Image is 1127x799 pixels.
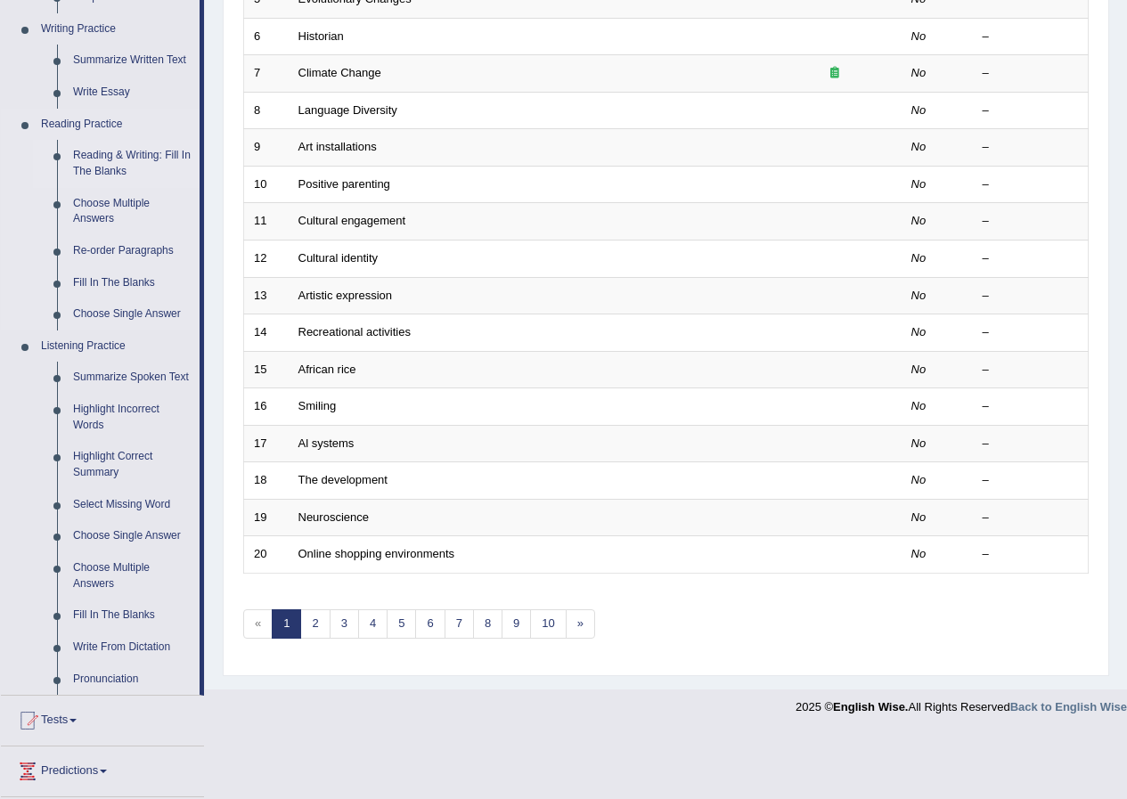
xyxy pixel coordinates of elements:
[911,103,927,117] em: No
[1,746,204,791] a: Predictions
[65,520,200,552] a: Choose Single Answer
[272,609,301,639] a: 1
[911,66,927,79] em: No
[983,65,1079,82] div: –
[983,472,1079,489] div: –
[244,129,289,167] td: 9
[298,325,411,338] a: Recreational activities
[387,609,416,639] a: 5
[244,55,289,93] td: 7
[983,250,1079,267] div: –
[244,92,289,129] td: 8
[65,188,200,235] a: Choose Multiple Answers
[33,330,200,363] a: Listening Practice
[298,140,377,153] a: Art installations
[65,489,200,521] a: Select Missing Word
[65,552,200,599] a: Choose Multiple Answers
[445,609,474,639] a: 7
[566,609,595,639] a: »
[983,288,1079,305] div: –
[911,177,927,191] em: No
[298,214,406,227] a: Cultural engagement
[244,18,289,55] td: 6
[983,510,1079,526] div: –
[983,29,1079,45] div: –
[65,441,200,488] a: Highlight Correct Summary
[65,267,200,299] a: Fill In The Blanks
[911,473,927,486] em: No
[244,388,289,426] td: 16
[244,462,289,500] td: 18
[298,399,337,412] a: Smiling
[244,277,289,314] td: 13
[298,436,355,450] a: Al systems
[298,510,370,524] a: Neuroscience
[298,177,390,191] a: Positive parenting
[833,700,908,713] strong: English Wise.
[911,399,927,412] em: No
[796,689,1127,715] div: 2025 © All Rights Reserved
[983,102,1079,119] div: –
[778,65,892,82] div: Exam occurring question
[911,214,927,227] em: No
[330,609,359,639] a: 3
[65,599,200,632] a: Fill In The Blanks
[298,66,381,79] a: Climate Change
[911,325,927,338] em: No
[911,436,927,450] em: No
[911,251,927,265] em: No
[65,664,200,696] a: Pronunciation
[415,609,445,639] a: 6
[65,362,200,394] a: Summarize Spoken Text
[911,29,927,43] em: No
[244,425,289,462] td: 17
[65,77,200,109] a: Write Essay
[983,324,1079,341] div: –
[65,45,200,77] a: Summarize Written Text
[358,609,388,639] a: 4
[244,314,289,352] td: 14
[244,166,289,203] td: 10
[65,235,200,267] a: Re-order Paragraphs
[911,363,927,376] em: No
[911,510,927,524] em: No
[473,609,502,639] a: 8
[911,140,927,153] em: No
[298,29,344,43] a: Historian
[1010,700,1127,713] a: Back to English Wise
[983,176,1079,193] div: –
[244,351,289,388] td: 15
[298,251,379,265] a: Cultural identity
[33,109,200,141] a: Reading Practice
[298,289,392,302] a: Artistic expression
[983,398,1079,415] div: –
[244,203,289,241] td: 11
[65,632,200,664] a: Write From Dictation
[983,139,1079,156] div: –
[244,499,289,536] td: 19
[244,240,289,277] td: 12
[983,436,1079,452] div: –
[530,609,566,639] a: 10
[298,363,356,376] a: African rice
[33,13,200,45] a: Writing Practice
[1,696,204,740] a: Tests
[300,609,330,639] a: 2
[983,546,1079,563] div: –
[983,362,1079,379] div: –
[298,473,388,486] a: The development
[298,547,455,560] a: Online shopping environments
[298,103,397,117] a: Language Diversity
[244,536,289,574] td: 20
[65,140,200,187] a: Reading & Writing: Fill In The Blanks
[911,547,927,560] em: No
[911,289,927,302] em: No
[243,609,273,639] span: «
[65,298,200,330] a: Choose Single Answer
[502,609,531,639] a: 9
[983,213,1079,230] div: –
[65,394,200,441] a: Highlight Incorrect Words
